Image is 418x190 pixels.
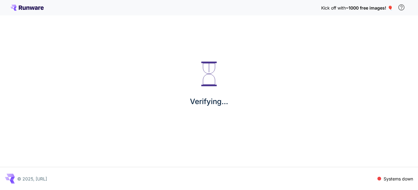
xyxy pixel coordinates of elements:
[190,96,228,107] p: Verifying...
[384,176,413,182] p: Systems down
[321,5,346,10] span: Kick off with
[17,176,47,182] p: © 2025, [URL]
[395,1,408,14] button: In order to qualify for free credit, you need to sign up with a business email address and click ...
[346,5,393,10] span: ~1000 free images! 🎈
